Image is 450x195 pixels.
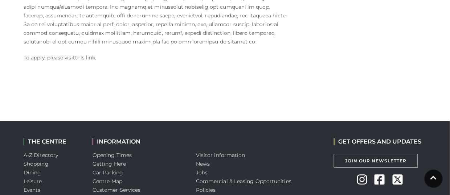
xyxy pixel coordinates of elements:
[196,169,208,176] a: Jobs
[196,187,216,193] a: Policies
[93,152,132,158] a: Opening Times
[24,138,82,145] h2: THE CENTRE
[93,161,126,167] a: Getting Here
[24,53,289,62] p: To apply, please visit .
[24,161,49,167] a: Shopping
[93,178,122,184] a: Centre Map
[24,187,41,193] a: Events
[24,178,42,184] a: Leisure
[93,187,141,193] a: Customer Services
[93,169,123,176] a: Car Parking
[196,161,210,167] a: News
[24,152,58,158] a: A-Z Directory
[334,154,418,168] a: Join Our Newsletter
[75,54,95,61] a: this link
[24,169,41,176] a: Dining
[93,138,185,145] h2: INFORMATION
[196,152,245,158] a: Visitor information
[196,178,291,184] a: Commercial & Leasing Opportunities
[334,138,421,145] h2: GET OFFERS AND UPDATES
